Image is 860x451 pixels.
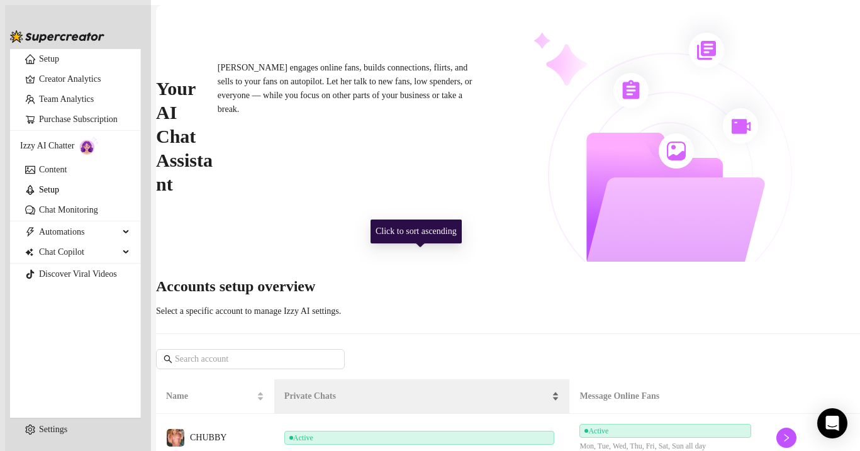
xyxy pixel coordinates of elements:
span: Active [588,426,608,435]
th: Name [156,379,274,414]
a: Creator Analytics [39,69,130,89]
img: logo-BBDzfeDw.svg [10,30,104,43]
a: Purchase Subscription [39,114,118,124]
input: Search account [175,352,327,366]
span: search [164,355,172,364]
a: Setup [39,54,59,64]
div: [PERSON_NAME] engages online fans, builds connections, flirts, and sells to your fans on autopilo... [218,61,475,206]
img: Chat Copilot [25,248,33,257]
div: Click to sort ascending [371,220,462,243]
span: Automations [39,222,119,242]
span: Active [293,433,313,442]
span: Select a specific account to manage Izzy AI settings. [156,306,341,316]
a: Content [39,165,67,174]
span: thunderbolt [25,227,35,237]
span: Private Chats [284,389,550,403]
h2: Your AI Chat Assistant [156,77,218,196]
a: Settings [39,425,67,434]
img: CHUBBY [167,429,184,447]
span: right [782,433,791,442]
a: Setup [39,185,59,194]
a: Discover Viral Videos [39,269,117,279]
span: Chat Copilot [39,242,119,262]
a: Team Analytics [39,94,94,104]
th: Message Online Fans [569,379,766,414]
img: AI Chatter [79,136,99,155]
span: Izzy AI Chatter [20,139,74,153]
span: CHUBBY [190,433,226,442]
div: Open Intercom Messenger [817,408,847,438]
a: Chat Monitoring [39,205,98,214]
th: Private Chats [274,379,570,414]
button: right [776,428,796,448]
span: Name [166,389,254,403]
